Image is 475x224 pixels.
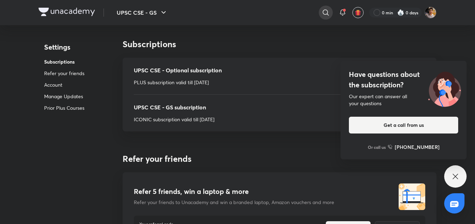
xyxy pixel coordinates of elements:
button: avatar [352,7,364,18]
button: UPSC CSE - GS [112,6,172,20]
img: ttu_illustration_new.svg [422,69,467,107]
h4: Have questions about the subscription? [349,69,458,90]
p: Account [44,81,84,88]
p: Refer your friends to Unacademy and win a branded laptop, Amazon vouchers and more [134,198,334,206]
a: [PHONE_NUMBER] [388,143,440,151]
img: Brijesh Panwar [425,7,436,19]
img: avatar [355,9,361,16]
p: PLUS subscription valid till [DATE] [134,79,222,86]
p: UPSC CSE - GS subscription [134,103,214,111]
img: streak [397,9,404,16]
div: Our expert can answer all your questions [349,93,458,107]
p: Manage Updates [44,93,84,100]
h3: Refer your friends [123,154,436,164]
button: Get a call from us [349,117,458,133]
p: Subscriptions [44,58,84,65]
img: Company Logo [39,8,95,16]
img: referral [399,183,425,210]
p: Refer your friends [44,70,84,77]
p: ICONIC subscription valid till [DATE] [134,116,214,123]
h4: Refer 5 friends, win a laptop & more [134,187,249,196]
p: UPSC CSE - Optional subscription [134,66,222,74]
h6: [PHONE_NUMBER] [395,143,440,151]
h3: Subscriptions [123,39,436,49]
h4: Settings [44,42,84,52]
a: Company Logo [39,8,95,18]
p: Prior Plus Courses [44,104,84,111]
p: Or call us [368,144,386,150]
